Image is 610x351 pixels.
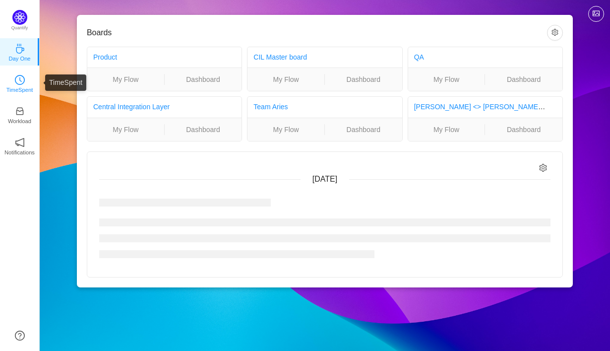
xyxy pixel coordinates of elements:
p: Workload [8,117,31,126]
i: icon: clock-circle [15,75,25,85]
a: icon: inboxWorkload [15,109,25,119]
p: TimeSpent [6,85,33,94]
a: QA [414,53,424,61]
a: Team Aries [253,103,288,111]
p: Quantify [11,25,28,32]
a: My Flow [87,124,164,135]
a: My Flow [408,74,485,85]
p: Day One [8,54,30,63]
a: Dashboard [165,124,242,135]
a: Dashboard [165,74,242,85]
a: Dashboard [325,74,402,85]
a: icon: clock-circleTimeSpent [15,78,25,88]
a: CIL Master board [253,53,307,61]
a: icon: notificationNotifications [15,140,25,150]
button: icon: setting [547,25,563,41]
a: icon: question-circle [15,331,25,341]
a: My Flow [87,74,164,85]
a: Dashboard [485,74,562,85]
i: icon: inbox [15,106,25,116]
a: icon: coffeeDay One [15,47,25,57]
p: Notifications [4,148,35,157]
a: Dashboard [485,124,562,135]
button: icon: picture [588,6,604,22]
h3: Boards [87,28,547,38]
a: Dashboard [325,124,402,135]
a: My Flow [247,124,324,135]
a: Product [93,53,117,61]
img: Quantify [12,10,27,25]
i: icon: notification [15,138,25,147]
span: [DATE] [312,175,337,183]
i: icon: setting [539,164,548,172]
a: My Flow [247,74,324,85]
i: icon: coffee [15,44,25,54]
a: Central Integration Layer [93,103,170,111]
a: My Flow [408,124,485,135]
